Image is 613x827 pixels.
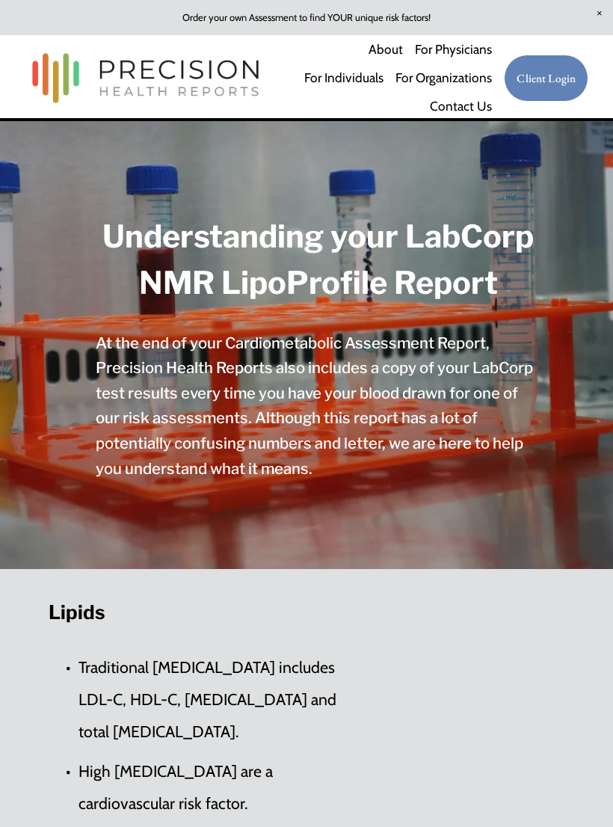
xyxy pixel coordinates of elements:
strong: Lipids [49,600,105,624]
p: Traditional [MEDICAL_DATA] includes LDL-C, HDL-C, [MEDICAL_DATA] and total [MEDICAL_DATA]. [78,651,351,747]
p: High [MEDICAL_DATA] are a cardiovascular risk factor. [78,755,351,820]
a: About [369,36,403,64]
strong: Understanding your LabCorp NMR LipoProfile Report [102,218,540,302]
span: For Organizations [395,65,492,91]
a: Client Login [504,55,588,102]
img: Precision Health Reports [25,46,267,110]
a: For Physicians [415,36,492,64]
h4: At the end of your Cardiometabolic Assessment Report, Precision Health Reports also includes a co... [96,331,540,481]
a: For Individuals [304,64,383,93]
a: Contact Us [430,93,492,121]
a: folder dropdown [395,64,492,93]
